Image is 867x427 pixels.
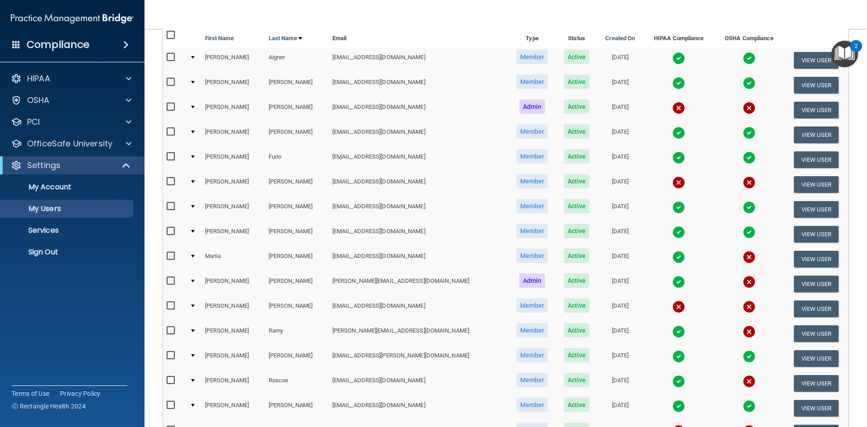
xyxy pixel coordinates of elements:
[265,296,329,321] td: [PERSON_NAME]
[265,396,329,421] td: [PERSON_NAME]
[6,248,129,257] p: Sign Out
[329,222,508,247] td: [EMAIL_ADDRESS][DOMAIN_NAME]
[27,117,40,127] p: PCI
[564,124,590,139] span: Active
[201,122,265,147] td: [PERSON_NAME]
[205,33,234,44] a: First Name
[794,251,839,267] button: View User
[556,26,597,48] th: Status
[743,127,755,139] img: tick.e7d51cea.svg
[265,73,329,98] td: [PERSON_NAME]
[597,321,643,346] td: [DATE]
[269,33,302,44] a: Last Name
[564,199,590,213] span: Active
[265,272,329,296] td: [PERSON_NAME]
[672,276,685,288] img: tick.e7d51cea.svg
[329,346,508,371] td: [EMAIL_ADDRESS][PERSON_NAME][DOMAIN_NAME]
[517,373,548,387] span: Member
[201,296,265,321] td: [PERSON_NAME]
[27,160,61,171] p: Settings
[265,172,329,197] td: [PERSON_NAME]
[605,33,635,44] a: Created On
[672,325,685,338] img: tick.e7d51cea.svg
[201,272,265,296] td: [PERSON_NAME]
[743,226,755,239] img: tick.e7d51cea.svg
[517,75,548,89] span: Member
[27,138,112,149] p: OfficeSafe University
[265,147,329,172] td: Furio
[743,350,755,363] img: tick.e7d51cea.svg
[743,77,755,89] img: tick.e7d51cea.svg
[517,149,548,164] span: Member
[201,73,265,98] td: [PERSON_NAME]
[564,149,590,164] span: Active
[6,183,129,192] p: My Account
[743,276,755,288] img: cross.ca9f0e7f.svg
[27,73,50,84] p: HIPAA
[672,52,685,65] img: tick.e7d51cea.svg
[743,375,755,388] img: cross.ca9f0e7f.svg
[794,52,839,69] button: View User
[517,348,548,362] span: Member
[714,26,784,48] th: OSHA Compliance
[265,371,329,396] td: Roscoe
[329,48,508,73] td: [EMAIL_ADDRESS][DOMAIN_NAME]
[597,296,643,321] td: [DATE]
[517,398,548,412] span: Member
[265,122,329,147] td: [PERSON_NAME]
[329,73,508,98] td: [EMAIL_ADDRESS][DOMAIN_NAME]
[11,95,131,106] a: OSHA
[597,396,643,421] td: [DATE]
[519,99,545,114] span: Admin
[201,222,265,247] td: [PERSON_NAME]
[672,102,685,114] img: cross.ca9f0e7f.svg
[564,75,590,89] span: Active
[597,98,643,122] td: [DATE]
[597,147,643,172] td: [DATE]
[329,147,508,172] td: [EMAIL_ADDRESS][DOMAIN_NAME]
[11,138,131,149] a: OfficeSafe University
[329,122,508,147] td: [EMAIL_ADDRESS][DOMAIN_NAME]
[12,389,49,398] a: Terms of Use
[329,172,508,197] td: [EMAIL_ADDRESS][DOMAIN_NAME]
[519,273,545,288] span: Admin
[597,371,643,396] td: [DATE]
[743,400,755,413] img: tick.e7d51cea.svg
[329,371,508,396] td: [EMAIL_ADDRESS][DOMAIN_NAME]
[672,77,685,89] img: tick.e7d51cea.svg
[597,172,643,197] td: [DATE]
[201,197,265,222] td: [PERSON_NAME]
[672,151,685,164] img: tick.e7d51cea.svg
[564,348,590,362] span: Active
[743,176,755,189] img: cross.ca9f0e7f.svg
[27,95,50,106] p: OSHA
[794,276,839,292] button: View User
[672,176,685,189] img: cross.ca9f0e7f.svg
[794,325,839,342] button: View User
[672,350,685,363] img: tick.e7d51cea.svg
[564,373,590,387] span: Active
[329,26,508,48] th: Email
[794,375,839,392] button: View User
[201,371,265,396] td: [PERSON_NAME]
[201,147,265,172] td: [PERSON_NAME]
[564,99,590,114] span: Active
[265,222,329,247] td: [PERSON_NAME]
[329,197,508,222] td: [EMAIL_ADDRESS][DOMAIN_NAME]
[517,124,548,139] span: Member
[794,102,839,118] button: View User
[643,26,714,48] th: HIPAA Compliance
[329,396,508,421] td: [EMAIL_ADDRESS][DOMAIN_NAME]
[854,46,858,58] div: 2
[329,98,508,122] td: [EMAIL_ADDRESS][DOMAIN_NAME]
[564,323,590,338] span: Active
[517,174,548,188] span: Member
[329,296,508,321] td: [EMAIL_ADDRESS][DOMAIN_NAME]
[329,247,508,272] td: [EMAIL_ADDRESS][DOMAIN_NAME]
[597,222,643,247] td: [DATE]
[517,249,548,263] span: Member
[672,300,685,313] img: cross.ca9f0e7f.svg
[564,50,590,64] span: Active
[11,160,131,171] a: Settings
[672,226,685,239] img: tick.e7d51cea.svg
